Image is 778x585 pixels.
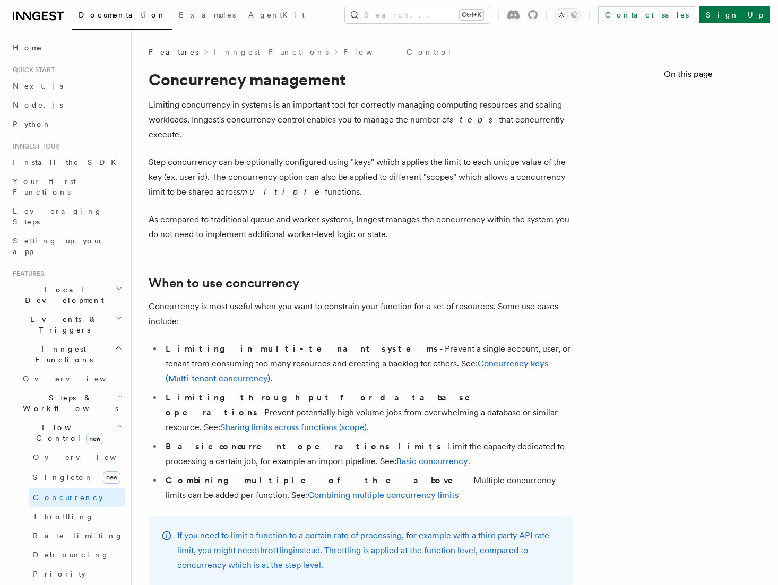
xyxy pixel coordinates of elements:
span: Events & Triggers [8,314,116,335]
a: Examples [172,3,242,29]
a: Rate limiting [29,526,125,545]
a: Throttling [29,507,125,526]
p: Step concurrency can be optionally configured using "keys" which applies the limit to each unique... [149,155,573,199]
button: Search...Ctrl+K [345,6,490,23]
span: Documentation [79,11,166,19]
a: Sign Up [699,6,770,23]
span: Leveraging Steps [13,207,102,226]
a: Priority [29,564,125,583]
button: Inngest Functions [8,339,125,369]
span: Node.js [13,101,63,109]
li: - Prevent potentially high volume jobs from overwhelming a database or similar resource. See: . [162,390,573,435]
span: Features [8,269,44,278]
a: Home [8,38,125,57]
span: new [86,433,103,444]
li: - Multiple concurrency limits can be added per function. See: [162,473,573,503]
span: Steps & Workflows [19,392,118,414]
span: Concurrency [33,493,103,502]
span: Features [149,47,198,57]
button: Flow Controlnew [19,418,125,448]
a: Install the SDK [8,153,125,172]
button: Events & Triggers [8,310,125,339]
a: AgentKit [242,3,311,29]
p: Limiting concurrency in systems is an important tool for correctly managing computing resources a... [149,98,573,142]
p: As compared to traditional queue and worker systems, Inngest manages the concurrency within the s... [149,212,573,242]
em: steps [449,115,499,125]
span: Setting up your app [13,237,104,256]
span: Throttling [33,512,94,521]
strong: Combining multiple of the above [166,475,468,485]
a: Overview [29,448,125,467]
span: Examples [179,11,236,19]
em: multiple [240,187,325,197]
a: When to use concurrency [149,276,299,291]
strong: Limiting throughput for database operations [166,392,485,417]
span: Overview [33,453,142,461]
a: Basic concurrency [396,456,468,466]
a: Concurrency [29,488,125,507]
span: Quick start [8,66,55,74]
li: - Limit the capacity dedicated to processing a certain job, for example an import pipeline. See: . [162,439,573,469]
span: Overview [23,374,132,383]
span: Debouncing [33,551,109,559]
span: Install the SDK [13,158,123,167]
span: Next.js [13,82,63,90]
span: Rate limiting [33,531,123,540]
span: Home [13,42,42,53]
a: Debouncing [29,545,125,564]
a: Flow Control [343,47,452,57]
a: Leveraging Steps [8,202,125,231]
button: Local Development [8,280,125,310]
a: throttling [257,545,293,555]
button: Steps & Workflows [19,388,125,418]
span: Inngest Functions [8,344,115,365]
a: Setting up your app [8,231,125,261]
a: Inngest Functions [213,47,329,57]
div: Flow Controlnew [19,448,125,583]
a: Documentation [72,3,172,30]
a: Singletonnew [29,467,125,488]
span: Python [13,120,51,128]
span: new [103,471,120,484]
a: Next.js [8,76,125,95]
a: Your first Functions [8,172,125,202]
kbd: Ctrl+K [460,10,483,20]
a: Overview [19,369,125,388]
a: Combining multiple concurrency limits [308,490,459,500]
strong: Basic concurrent operations limits [166,441,443,451]
a: Node.js [8,95,125,115]
a: Contact sales [598,6,695,23]
p: If you need to limit a function to a certain rate of processing, for example with a third party A... [177,528,560,573]
p: Concurrency is most useful when you want to constrain your function for a set of resources. Some ... [149,299,573,329]
span: Priority [33,570,85,578]
span: Inngest tour [8,142,59,151]
h4: On this page [664,68,765,85]
a: Python [8,115,125,134]
span: Singleton [33,473,93,482]
span: Your first Functions [13,177,76,196]
button: Toggle dark mode [555,8,581,21]
span: AgentKit [248,11,305,19]
h1: Concurrency management [149,70,573,89]
strong: Limiting in multi-tenant systems [166,344,439,354]
span: Flow Control [19,422,117,443]
li: - Prevent a single account, user, or tenant from consuming too many resources and creating a back... [162,342,573,386]
span: Local Development [8,284,116,305]
a: Sharing limits across functions (scope) [220,422,367,432]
